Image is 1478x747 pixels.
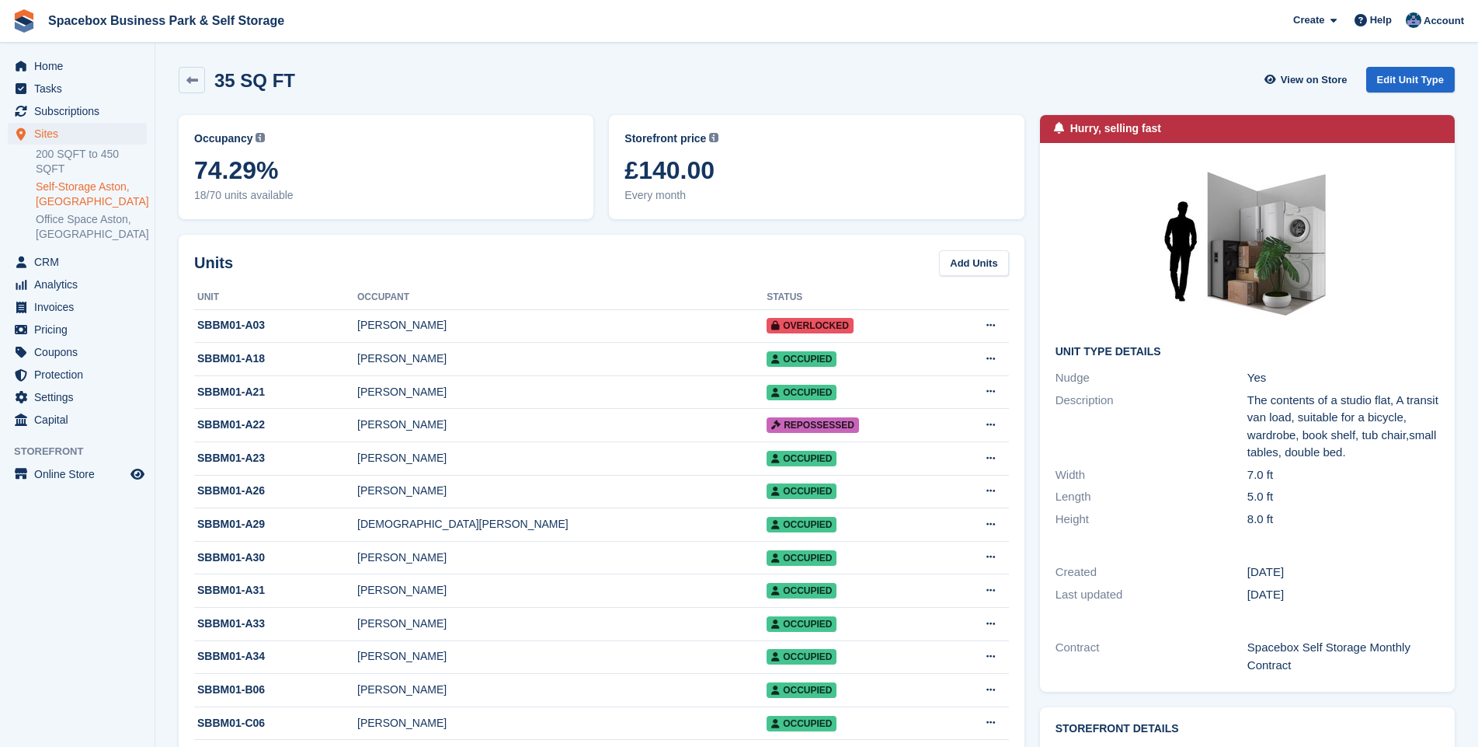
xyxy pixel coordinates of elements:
span: Occupied [767,716,836,731]
a: menu [8,341,147,363]
a: menu [8,364,147,386]
span: Subscriptions [34,100,127,122]
div: SBBM01-A03 [194,317,357,333]
th: Occupant [357,285,767,310]
div: SBBM01-A31 [194,582,357,599]
div: [PERSON_NAME] [357,715,767,731]
span: £140.00 [624,156,1008,184]
a: menu [8,123,147,145]
div: [PERSON_NAME] [357,417,767,433]
div: [PERSON_NAME] [357,550,767,566]
div: 8.0 ft [1247,511,1439,529]
span: Occupied [767,517,836,532]
img: Daud [1406,12,1421,28]
span: Online Store [34,463,127,485]
a: menu [8,386,147,408]
div: SBBM01-A21 [194,384,357,400]
div: Created [1055,564,1247,581]
div: SBBM01-C06 [194,715,357,731]
div: 5.0 ft [1247,488,1439,506]
a: menu [8,78,147,99]
div: SBBM01-A33 [194,616,357,632]
a: menu [8,100,147,122]
a: Self-Storage Aston, [GEOGRAPHIC_DATA] [36,180,147,209]
span: Overlocked [767,318,854,333]
a: Office Space Aston, [GEOGRAPHIC_DATA] [36,212,147,242]
div: SBBM01-A34 [194,648,357,665]
div: Nudge [1055,369,1247,387]
div: [PERSON_NAME] [357,582,767,599]
div: SBBM01-B06 [194,682,357,698]
div: 7.0 ft [1247,466,1439,484]
img: stora-icon-8386f47178a22dfd0bd8f6a31ec36ba5ce8667c1dd55bd0f319d3a0aa187defe.svg [12,9,36,33]
h2: Unit Type details [1055,346,1439,358]
h2: Units [194,251,233,274]
span: Occupancy [194,131,252,147]
span: Occupied [767,385,836,400]
span: Repossessed [767,417,859,433]
span: Analytics [34,274,127,295]
img: icon-info-grey-7440780725fd019a000dd9b08b2336e03edf1995a4989e88bcd33f0948082b44.svg [709,133,718,142]
div: [DEMOGRAPHIC_DATA][PERSON_NAME] [357,516,767,532]
span: Storefront [14,444,155,459]
span: Pricing [34,319,127,340]
span: Home [34,55,127,77]
span: View on Store [1281,72,1348,88]
span: 18/70 units available [194,187,578,204]
span: Coupons [34,341,127,363]
span: Help [1370,12,1392,28]
a: Add Units [939,250,1008,276]
div: SBBM01-A26 [194,483,357,499]
div: [PERSON_NAME] [357,648,767,665]
div: Height [1055,511,1247,529]
span: Occupied [767,682,836,698]
span: Sites [34,123,127,145]
div: Length [1055,488,1247,506]
span: 74.29% [194,156,578,184]
div: [PERSON_NAME] [357,351,767,367]
a: 200 SQFT to 450 SQFT [36,147,147,176]
div: Yes [1247,369,1439,387]
span: Every month [624,187,1008,204]
a: View on Store [1263,67,1354,93]
a: menu [8,463,147,485]
a: menu [8,296,147,318]
div: SBBM01-A30 [194,550,357,566]
span: Occupied [767,451,836,466]
th: Status [767,285,945,310]
img: 30-sqft-unit.jpg [1131,159,1364,333]
h2: Storefront Details [1055,723,1439,735]
div: SBBM01-A23 [194,450,357,466]
span: Occupied [767,649,836,665]
div: [PERSON_NAME] [357,450,767,466]
div: Contract [1055,639,1247,674]
th: Unit [194,285,357,310]
a: Preview store [128,465,147,483]
a: Edit Unit Type [1366,67,1455,93]
div: SBBM01-A22 [194,417,357,433]
div: Hurry, selling fast [1070,120,1161,137]
div: Description [1055,392,1247,462]
a: menu [8,274,147,295]
span: Capital [34,409,127,431]
span: Occupied [767,483,836,499]
span: Tasks [34,78,127,99]
span: Settings [34,386,127,408]
span: CRM [34,251,127,273]
div: Width [1055,466,1247,484]
img: icon-info-grey-7440780725fd019a000dd9b08b2336e03edf1995a4989e88bcd33f0948082b44.svg [256,133,265,142]
div: SBBM01-A18 [194,351,357,367]
a: menu [8,409,147,431]
div: [PERSON_NAME] [357,384,767,400]
a: menu [8,319,147,340]
div: [PERSON_NAME] [357,483,767,499]
div: SBBM01-A29 [194,516,357,532]
span: Occupied [767,583,836,599]
div: [DATE] [1247,586,1439,604]
span: Occupied [767,550,836,566]
span: Occupied [767,351,836,367]
div: Last updated [1055,586,1247,604]
h2: 35 SQ FT [214,70,295,91]
span: Protection [34,364,127,386]
div: [PERSON_NAME] [357,682,767,698]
